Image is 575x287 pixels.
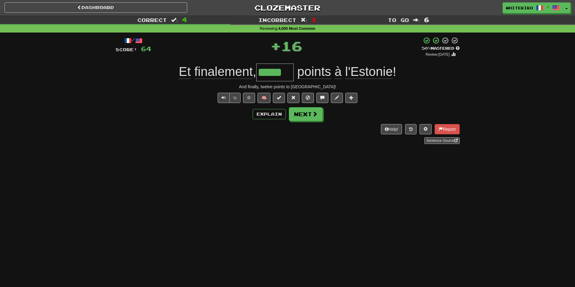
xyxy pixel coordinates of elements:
span: 50 % [422,46,431,51]
span: + [270,37,281,55]
strong: 4,000 Most Common [278,27,315,31]
span: finalement [194,64,253,79]
a: Clozemaster [196,2,379,13]
small: Review: [DATE] [426,52,450,57]
button: Set this sentence to 100% Mastered (alt+m) [273,93,285,103]
div: Mastered [422,46,460,51]
a: Dashboard [5,2,187,13]
button: Explain [253,109,286,119]
div: Text-to-speech controls [216,93,241,103]
a: Sentence Source [424,137,459,144]
span: : [413,17,420,23]
div: And finally, twelve points to [GEOGRAPHIC_DATA]! [116,84,460,90]
button: Play sentence audio (ctl+space) [218,93,230,103]
button: Discuss sentence (alt+u) [316,93,328,103]
a: whitekiko / [503,2,563,13]
span: 64 [141,45,151,52]
div: / [116,37,151,44]
span: 6 [424,16,429,23]
span: points [297,64,331,79]
span: 4 [182,16,187,23]
button: ½ [229,93,241,103]
span: 1 [311,16,317,23]
button: Ignore sentence (alt+i) [302,93,314,103]
span: : [301,17,307,23]
span: , [179,64,256,79]
span: whitekiko [506,5,533,11]
button: Round history (alt+y) [405,124,417,134]
span: / [546,5,549,9]
span: Incorrect [258,17,296,23]
span: Correct [137,17,167,23]
span: à [335,64,342,79]
span: To go [388,17,409,23]
span: Et [179,64,191,79]
button: Next [289,107,323,121]
button: Favorite sentence (alt+f) [243,93,255,103]
span: Score: [116,47,137,52]
button: Edit sentence (alt+d) [331,93,343,103]
button: 🧠 [257,93,270,103]
span: ! [294,64,396,79]
button: Help! [381,124,402,134]
button: Reset to 0% Mastered (alt+r) [287,93,299,103]
button: Report [435,124,459,134]
span: : [171,17,178,23]
button: Add to collection (alt+a) [345,93,357,103]
span: l'Estonie [345,64,393,79]
span: 16 [281,38,302,53]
